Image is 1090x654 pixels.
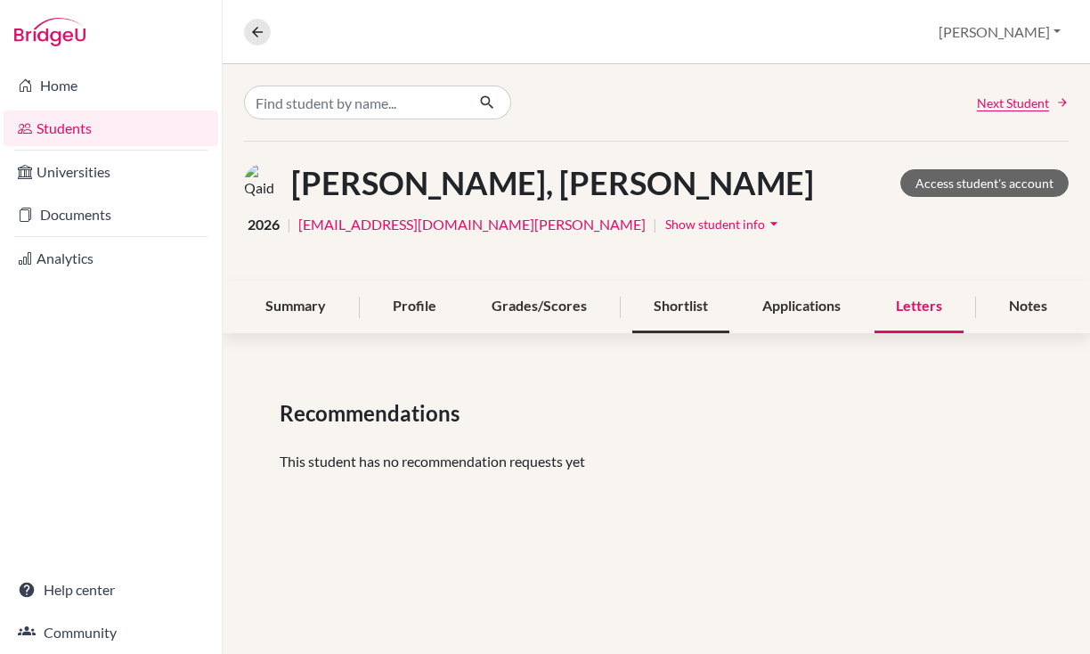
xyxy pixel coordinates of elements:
[4,110,218,146] a: Students
[298,214,646,235] a: [EMAIL_ADDRESS][DOMAIN_NAME][PERSON_NAME]
[4,154,218,190] a: Universities
[470,281,608,333] div: Grades/Scores
[874,281,964,333] div: Letters
[931,15,1069,49] button: [PERSON_NAME]
[244,86,465,119] input: Find student by name...
[280,397,467,429] span: Recommendations
[4,197,218,233] a: Documents
[248,214,280,235] span: 2026
[280,451,1033,472] p: This student has no recommendation requests yet
[371,281,458,333] div: Profile
[244,281,347,333] div: Summary
[977,94,1069,112] a: Next Student
[244,163,284,203] img: Qaid Izzat Ahmad Kamrizamil's avatar
[287,214,291,235] span: |
[14,18,85,46] img: Bridge-U
[900,169,1069,197] a: Access student's account
[291,164,814,202] h1: [PERSON_NAME], [PERSON_NAME]
[4,615,218,650] a: Community
[741,281,862,333] div: Applications
[4,572,218,608] a: Help center
[653,214,657,235] span: |
[977,94,1049,112] span: Next Student
[4,241,218,276] a: Analytics
[765,215,783,233] i: arrow_drop_down
[4,68,218,103] a: Home
[664,210,784,238] button: Show student infoarrow_drop_down
[988,281,1069,333] div: Notes
[665,217,765,232] span: Show student info
[632,281,729,333] div: Shortlist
